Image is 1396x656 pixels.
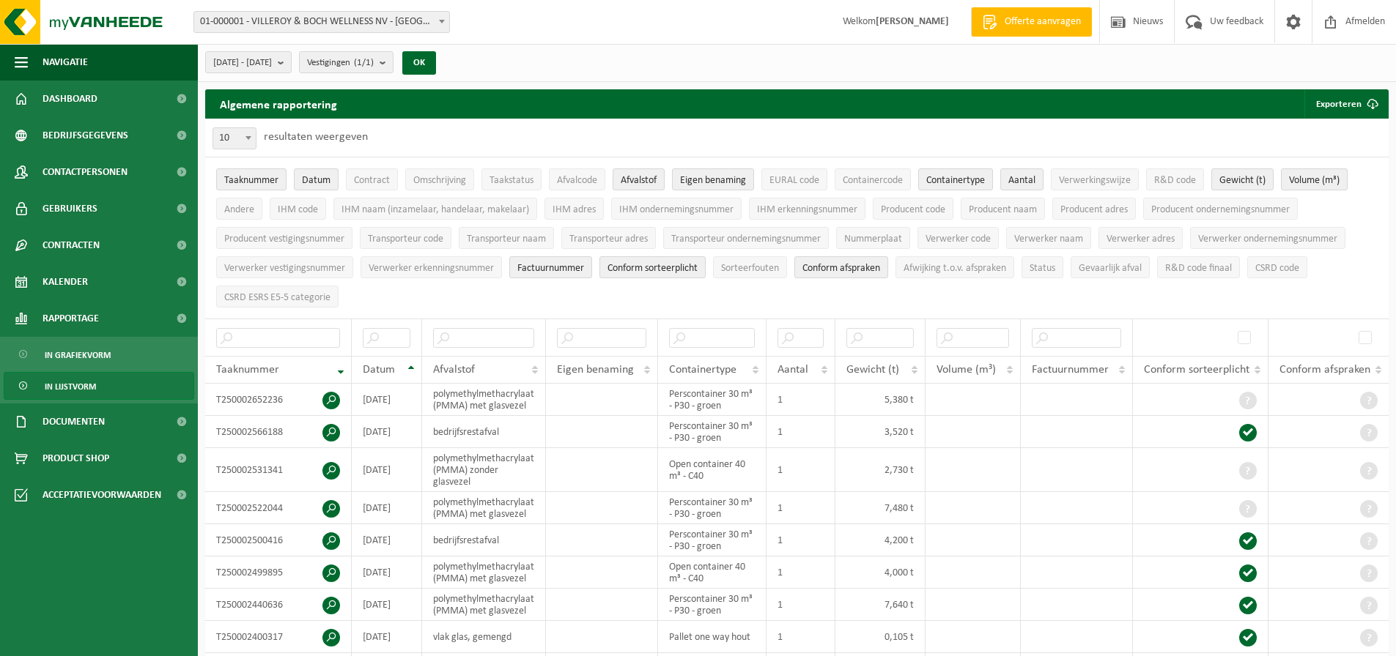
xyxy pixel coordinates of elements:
[4,372,194,400] a: In lijstvorm
[433,364,475,376] span: Afvalstof
[557,364,634,376] span: Eigen benaming
[517,263,584,274] span: Factuurnummer
[769,175,819,186] span: EURAL code
[205,51,292,73] button: [DATE] - [DATE]
[549,168,605,190] button: AfvalcodeAfvalcode: Activate to sort
[611,198,742,220] button: IHM ondernemingsnummerIHM ondernemingsnummer: Activate to sort
[1030,263,1055,274] span: Status
[1154,175,1196,186] span: R&D code
[193,11,450,33] span: 01-000001 - VILLEROY & BOCH WELLNESS NV - ROESELARE
[213,52,272,74] span: [DATE] - [DATE]
[422,524,546,556] td: bedrijfsrestafval
[1143,198,1298,220] button: Producent ondernemingsnummerProducent ondernemingsnummer: Activate to sort
[368,234,443,245] span: Transporteur code
[43,154,128,190] span: Contactpersonen
[658,416,767,448] td: Perscontainer 30 m³ - P30 - groen
[363,364,395,376] span: Datum
[669,364,736,376] span: Containertype
[835,589,925,621] td: 7,640 t
[213,128,256,149] span: 10
[1190,227,1345,249] button: Verwerker ondernemingsnummerVerwerker ondernemingsnummer: Activate to sort
[467,234,546,245] span: Transporteur naam
[544,198,604,220] button: IHM adresIHM adres: Activate to sort
[767,621,836,653] td: 1
[599,256,706,278] button: Conform sorteerplicht : Activate to sort
[1165,263,1232,274] span: R&D code finaal
[767,589,836,621] td: 1
[895,256,1014,278] button: Afwijking t.o.v. afsprakenAfwijking t.o.v. afspraken: Activate to sort
[881,204,945,215] span: Producent code
[1255,263,1299,274] span: CSRD code
[1022,256,1063,278] button: StatusStatus: Activate to sort
[835,384,925,416] td: 5,380 t
[43,190,97,227] span: Gebruikers
[969,204,1037,215] span: Producent naam
[918,168,993,190] button: ContainertypeContainertype: Activate to sort
[721,263,779,274] span: Sorteerfouten
[43,117,128,154] span: Bedrijfsgegevens
[205,89,352,119] h2: Algemene rapportering
[422,416,546,448] td: bedrijfsrestafval
[569,234,648,245] span: Transporteur adres
[926,234,991,245] span: Verwerker code
[658,556,767,589] td: Open container 40 m³ - C40
[1151,204,1290,215] span: Producent ondernemingsnummer
[333,198,537,220] button: IHM naam (inzamelaar, handelaar, makelaar)IHM naam (inzamelaar, handelaar, makelaar): Activate to...
[613,168,665,190] button: AfvalstofAfvalstof: Activate to sort
[43,300,99,337] span: Rapportage
[1281,168,1348,190] button: Volume (m³)Volume (m³): Activate to sort
[757,204,857,215] span: IHM erkenningsnummer
[205,416,352,448] td: T250002566188
[802,263,880,274] span: Conform afspraken
[43,403,105,440] span: Documenten
[767,524,836,556] td: 1
[205,524,352,556] td: T250002500416
[961,198,1045,220] button: Producent naamProducent naam: Activate to sort
[360,227,451,249] button: Transporteur codeTransporteur code: Activate to sort
[1247,256,1307,278] button: CSRD codeCSRD code: Activate to sort
[658,492,767,524] td: Perscontainer 30 m³ - P30 - groen
[1304,89,1387,119] button: Exporteren
[352,384,422,416] td: [DATE]
[352,448,422,492] td: [DATE]
[354,58,374,67] count: (1/1)
[205,492,352,524] td: T250002522044
[216,256,353,278] button: Verwerker vestigingsnummerVerwerker vestigingsnummer: Activate to sort
[619,204,734,215] span: IHM ondernemingsnummer
[1060,204,1128,215] span: Producent adres
[402,51,436,75] button: OK
[671,234,821,245] span: Transporteur ondernemingsnummer
[422,448,546,492] td: polymethylmethacrylaat (PMMA) zonder glasvezel
[361,256,502,278] button: Verwerker erkenningsnummerVerwerker erkenningsnummer: Activate to sort
[216,168,287,190] button: TaaknummerTaaknummer: Activate to remove sorting
[346,168,398,190] button: ContractContract: Activate to sort
[413,175,466,186] span: Omschrijving
[1289,175,1340,186] span: Volume (m³)
[836,227,910,249] button: NummerplaatNummerplaat: Activate to sort
[835,524,925,556] td: 4,200 t
[213,127,256,149] span: 10
[43,264,88,300] span: Kalender
[1014,234,1083,245] span: Verwerker naam
[658,524,767,556] td: Perscontainer 30 m³ - P30 - groen
[767,384,836,416] td: 1
[761,168,827,190] button: EURAL codeEURAL code: Activate to sort
[672,168,754,190] button: Eigen benamingEigen benaming: Activate to sort
[264,131,368,143] label: resultaten weergeven
[749,198,865,220] button: IHM erkenningsnummerIHM erkenningsnummer: Activate to sort
[205,384,352,416] td: T250002652236
[1001,15,1085,29] span: Offerte aanvragen
[352,492,422,524] td: [DATE]
[299,51,394,73] button: Vestigingen(1/1)
[205,589,352,621] td: T250002440636
[294,168,339,190] button: DatumDatum: Activate to sort
[270,198,326,220] button: IHM codeIHM code: Activate to sort
[341,204,529,215] span: IHM naam (inzamelaar, handelaar, makelaar)
[937,364,996,376] span: Volume (m³)
[835,168,911,190] button: ContainercodeContainercode: Activate to sort
[352,556,422,589] td: [DATE]
[846,364,899,376] span: Gewicht (t)
[405,168,474,190] button: OmschrijvingOmschrijving: Activate to sort
[621,175,657,186] span: Afvalstof
[767,416,836,448] td: 1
